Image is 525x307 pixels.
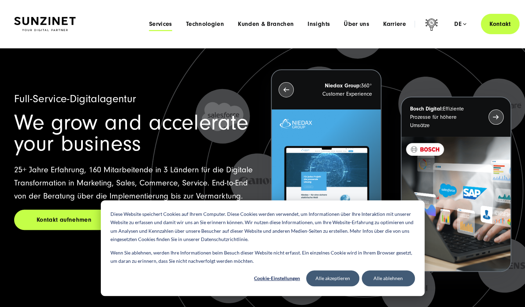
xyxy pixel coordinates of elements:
[14,210,114,230] a: Kontakt aufnehmen
[325,83,361,89] strong: Niedax Group:
[14,110,249,156] span: We grow and accelerate your business
[110,249,415,266] p: Wenn Sie ablehnen, werden Ihre Informationen beim Besuch dieser Website nicht erfasst. Ein einzel...
[110,210,415,244] p: Diese Website speichert Cookies auf Ihrem Computer. Diese Cookies werden verwendet, um Informatio...
[14,93,136,105] span: Full-Service-Digitalagentur
[481,14,519,34] a: Kontakt
[454,21,466,28] div: de
[383,21,406,28] a: Karriere
[186,21,224,28] a: Technologien
[14,163,254,203] p: 25+ Jahre Erfahrung, 160 Mitarbeitende in 3 Ländern für die Digitale Transformation in Marketing,...
[306,270,359,286] button: Alle akzeptieren
[238,21,294,28] a: Kunden & Branchen
[410,105,476,129] p: Effiziente Prozesse für höhere Umsätze
[14,17,76,31] img: SUNZINET Full Service Digital Agentur
[272,109,381,244] img: Letztes Projekt von Niedax. Ein Laptop auf dem die Niedax Website geöffnet ist, auf blauem Hinter...
[401,137,511,271] img: BOSCH - Kundeprojekt - Digital Transformation Agentur SUNZINET
[101,200,425,296] div: Cookie banner
[306,81,372,98] p: 360° Customer Experience
[401,97,511,272] button: Bosch Digital:Effiziente Prozesse für höhere Umsätze BOSCH - Kundeprojekt - Digital Transformatio...
[251,270,304,286] button: Cookie-Einstellungen
[362,270,415,286] button: Alle ablehnen
[410,106,443,112] strong: Bosch Digital:
[344,21,369,28] a: Über uns
[271,69,381,244] button: Niedax Group:360° Customer Experience Letztes Projekt von Niedax. Ein Laptop auf dem die Niedax W...
[149,21,172,28] a: Services
[308,21,330,28] a: Insights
